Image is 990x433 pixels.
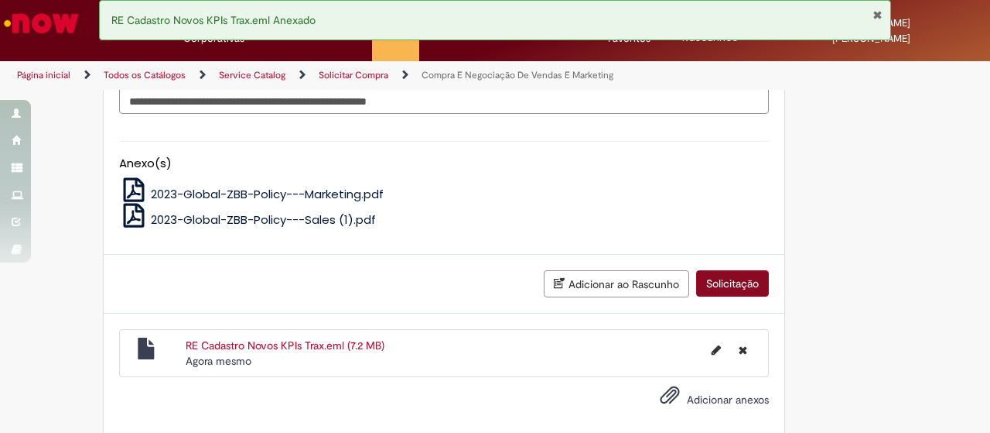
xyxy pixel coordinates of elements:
[151,211,376,228] span: 2023-Global-ZBB-Policy---Sales (1).pdf
[17,69,70,81] a: Página inicial
[696,270,769,297] button: Solicitação
[729,338,756,363] button: Excluir RE Cadastro Novos KPIs Trax.eml
[544,270,689,297] button: Adicionar ao Rascunho
[2,8,81,39] img: ServiceNow
[186,338,384,352] a: RE Cadastro Novos KPIs Trax.eml (7.2 MB)
[872,9,882,21] button: Fechar Notificação
[104,69,186,81] a: Todos os Catálogos
[702,338,730,363] button: Editar nome de arquivo RE Cadastro Novos KPIs Trax.eml
[119,186,384,202] a: 2023-Global-ZBB-Policy---Marketing.pdf
[151,186,384,202] span: 2023-Global-ZBB-Policy---Marketing.pdf
[422,69,613,81] a: Compra E Negociação De Vendas E Marketing
[186,354,251,368] span: Agora mesmo
[119,211,377,228] a: 2023-Global-ZBB-Policy---Sales (1).pdf
[656,381,684,417] button: Adicionar anexos
[111,13,316,27] span: RE Cadastro Novos KPIs Trax.eml Anexado
[119,157,769,170] h5: Anexo(s)
[687,393,769,407] span: Adicionar anexos
[12,61,648,90] ul: Trilhas de página
[319,69,388,81] a: Solicitar Compra
[219,69,285,81] a: Service Catalog
[186,354,251,368] time: 27/08/2025 14:02:48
